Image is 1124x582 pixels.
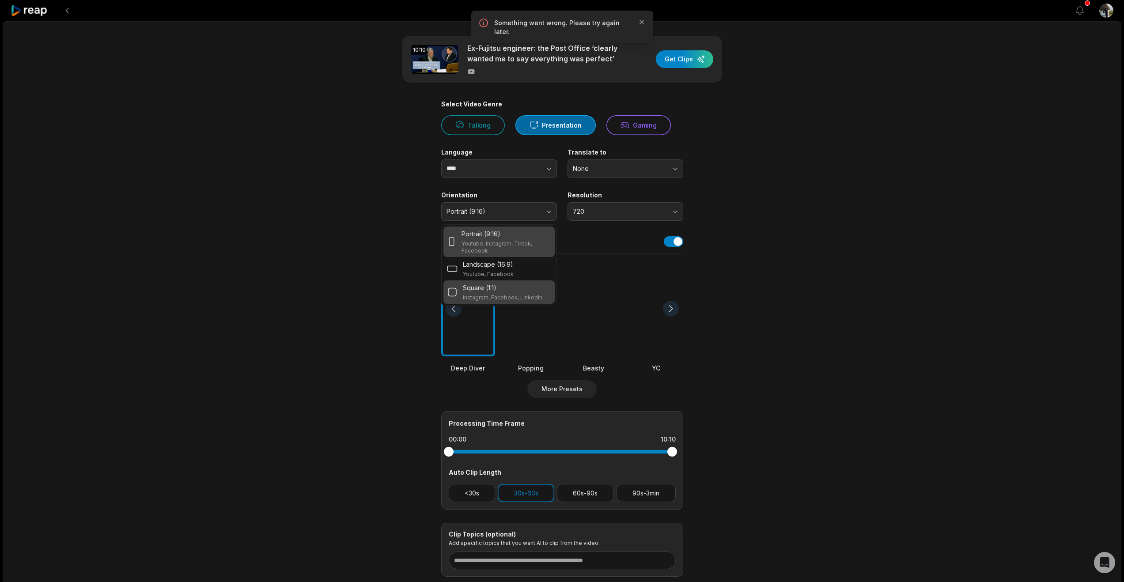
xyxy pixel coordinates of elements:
div: Popping [504,363,558,373]
button: 60s-90s [557,484,614,502]
p: Landscape (16:9) [463,260,513,269]
p: Ex-Fujitsu engineer: the Post Office ‘clearly wanted me to say everything was perfect’ [467,43,620,64]
p: Portrait (9:16) [462,229,500,238]
div: 00:00 [449,435,466,444]
p: Instagram, Facebook, LinkedIn [463,294,542,301]
p: Youtube, Instagram, Tiktok, Facebook [462,240,551,254]
button: 30s-60s [498,484,554,502]
p: Add specific topics that you want AI to clip from the video. [449,540,676,546]
div: Processing Time Frame [449,419,676,428]
div: 10:10 [661,435,676,444]
div: Beasty [567,363,621,373]
button: 720 [568,202,683,221]
label: Orientation [441,191,557,199]
div: Portrait (9:16) [441,224,557,306]
p: Square (1:1) [463,283,496,292]
span: None [573,165,666,173]
div: Clip Topics (optional) [449,530,676,538]
button: None [568,159,683,178]
p: Youtube, Facebook [463,271,514,278]
span: 720 [573,208,666,215]
div: Open Intercom Messenger [1094,552,1115,573]
div: Auto Clip Length [449,468,676,477]
button: Talking [441,115,505,135]
div: Deep Diver [441,363,495,373]
label: Translate to [568,148,683,156]
button: <30s [449,484,496,502]
span: Portrait (9:16) [447,208,539,215]
button: Portrait (9:16) [441,202,557,221]
div: 10:10 [411,45,428,55]
label: Resolution [568,191,683,199]
div: Select Video Genre [441,100,683,108]
button: 90s-3min [617,484,676,502]
button: Presentation [515,115,596,135]
p: Something went wrong. Please try again later. [494,19,630,36]
button: Get Clips [656,50,713,68]
button: More Presets [527,380,597,398]
button: Gaming [606,115,671,135]
div: YC [629,363,683,373]
label: Language [441,148,557,156]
